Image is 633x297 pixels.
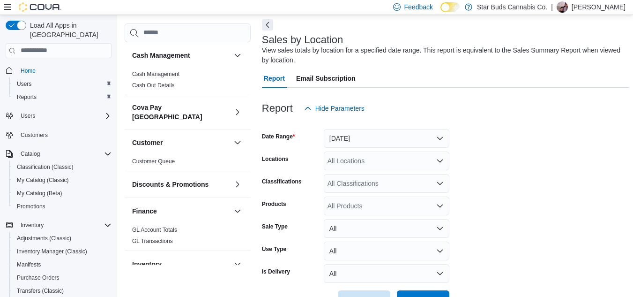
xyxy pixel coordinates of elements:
[125,69,251,95] div: Cash Management
[300,99,368,118] button: Hide Parameters
[13,285,112,297] span: Transfers (Classic)
[2,219,115,232] button: Inventory
[9,174,115,187] button: My Catalog (Classic)
[262,19,273,30] button: Next
[17,80,31,88] span: Users
[132,103,230,122] button: Cova Pay [GEOGRAPHIC_DATA]
[21,221,44,229] span: Inventory
[132,259,162,269] h3: Inventory
[232,259,243,270] button: Inventory
[13,175,73,186] a: My Catalog (Classic)
[262,268,290,275] label: Is Delivery
[264,69,285,88] span: Report
[551,1,553,13] p: |
[262,133,295,140] label: Date Range
[132,138,230,147] button: Customer
[262,245,286,253] label: Use Type
[9,160,115,174] button: Classification (Classic)
[440,12,441,13] span: Dark Mode
[262,103,293,114] h3: Report
[262,46,624,65] div: View sales totals by location for a specified date range. This report is equivalent to the Sales ...
[296,69,356,88] span: Email Subscription
[13,259,45,270] a: Manifests
[477,1,547,13] p: Star Buds Cannabis Co.
[132,71,179,77] a: Cash Management
[125,156,251,171] div: Customer
[2,128,115,142] button: Customers
[132,158,175,165] span: Customer Queue
[17,274,60,282] span: Purchase Orders
[13,175,112,186] span: My Catalog (Classic)
[13,201,49,212] a: Promotions
[21,67,36,75] span: Home
[132,238,173,244] a: GL Transactions
[436,202,444,210] button: Open list of options
[9,77,115,91] button: Users
[132,237,173,245] span: GL Transactions
[132,226,177,234] span: GL Account Totals
[17,248,87,255] span: Inventory Manager (Classic)
[13,259,112,270] span: Manifests
[9,91,115,104] button: Reports
[262,155,289,163] label: Locations
[132,206,157,216] h3: Finance
[17,235,71,242] span: Adjustments (Classic)
[324,219,449,238] button: All
[2,109,115,122] button: Users
[324,129,449,148] button: [DATE]
[17,220,112,231] span: Inventory
[125,224,251,251] div: Finance
[13,161,77,173] a: Classification (Classic)
[2,64,115,77] button: Home
[132,206,230,216] button: Finance
[13,246,91,257] a: Inventory Manager (Classic)
[17,110,39,122] button: Users
[232,179,243,190] button: Discounts & Promotions
[13,78,112,90] span: Users
[21,150,40,158] span: Catalog
[9,187,115,200] button: My Catalog (Beta)
[572,1,626,13] p: [PERSON_NAME]
[262,34,343,46] h3: Sales by Location
[232,50,243,61] button: Cash Management
[17,163,74,171] span: Classification (Classic)
[13,246,112,257] span: Inventory Manager (Classic)
[13,201,112,212] span: Promotions
[13,188,112,199] span: My Catalog (Beta)
[21,131,48,139] span: Customers
[262,223,288,230] label: Sale Type
[13,272,63,283] a: Purchase Orders
[132,138,163,147] h3: Customer
[17,129,52,141] a: Customers
[9,200,115,213] button: Promotions
[2,147,115,160] button: Catalog
[17,203,45,210] span: Promotions
[17,287,64,295] span: Transfers (Classic)
[17,190,62,197] span: My Catalog (Beta)
[436,157,444,165] button: Open list of options
[132,158,175,165] a: Customer Queue
[9,258,115,271] button: Manifests
[232,137,243,148] button: Customer
[17,65,39,76] a: Home
[9,232,115,245] button: Adjustments (Classic)
[232,206,243,217] button: Finance
[404,2,433,12] span: Feedback
[17,148,44,160] button: Catalog
[13,285,67,297] a: Transfers (Classic)
[17,129,112,141] span: Customers
[19,2,61,12] img: Cova
[232,107,243,118] button: Cova Pay [GEOGRAPHIC_DATA]
[17,148,112,160] span: Catalog
[315,104,365,113] span: Hide Parameters
[132,259,230,269] button: Inventory
[262,178,302,185] label: Classifications
[9,245,115,258] button: Inventory Manager (Classic)
[13,272,112,283] span: Purchase Orders
[324,242,449,260] button: All
[132,51,190,60] h3: Cash Management
[132,180,230,189] button: Discounts & Promotions
[21,112,35,120] span: Users
[132,51,230,60] button: Cash Management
